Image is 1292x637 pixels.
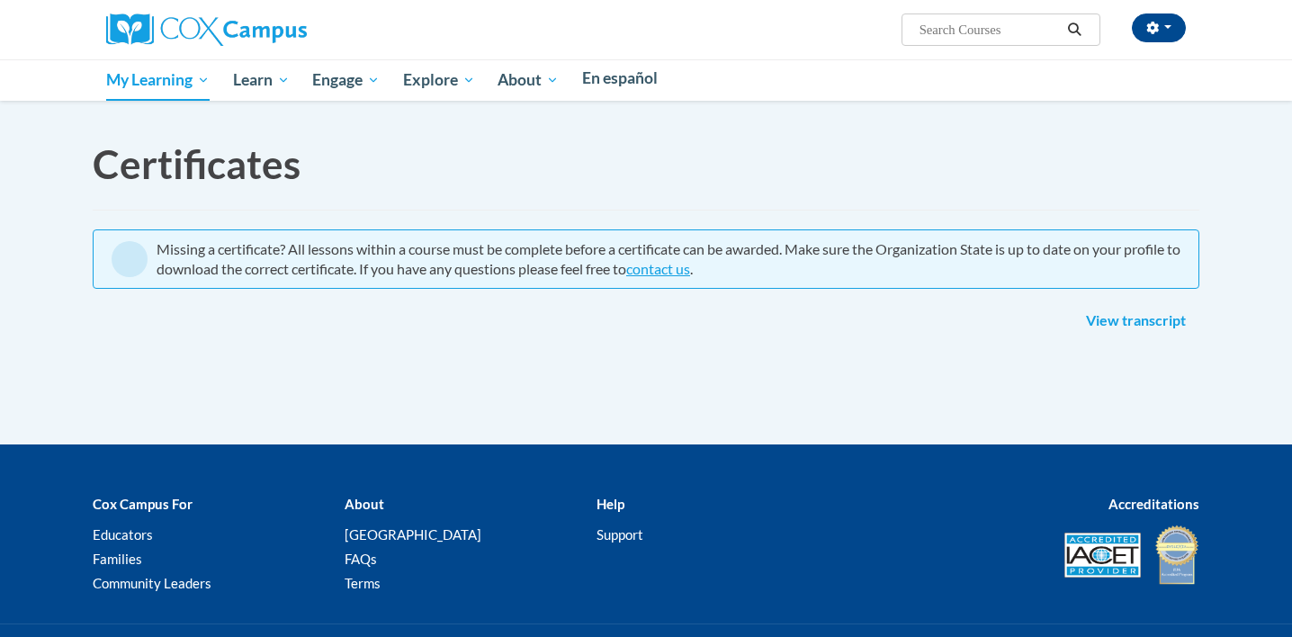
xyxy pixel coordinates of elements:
[1108,496,1199,512] b: Accreditations
[233,69,290,91] span: Learn
[1064,533,1141,578] img: Accredited IACET® Provider
[918,19,1062,40] input: Search Courses
[93,526,153,543] a: Educators
[498,69,559,91] span: About
[391,59,487,101] a: Explore
[106,13,307,46] img: Cox Campus
[345,496,384,512] b: About
[570,59,669,97] a: En español
[94,59,221,101] a: My Learning
[597,496,624,512] b: Help
[1132,13,1186,42] button: Account Settings
[106,69,210,91] span: My Learning
[312,69,380,91] span: Engage
[597,526,643,543] a: Support
[345,526,481,543] a: [GEOGRAPHIC_DATA]
[345,575,381,591] a: Terms
[106,21,307,36] a: Cox Campus
[301,59,391,101] a: Engage
[403,69,475,91] span: Explore
[1072,307,1199,336] a: View transcript
[93,496,193,512] b: Cox Campus For
[93,551,142,567] a: Families
[79,59,1213,101] div: Main menu
[221,59,301,101] a: Learn
[1067,23,1083,37] i: 
[626,260,690,277] a: contact us
[1062,19,1089,40] button: Search
[157,239,1180,279] div: Missing a certificate? All lessons within a course must be complete before a certificate can be a...
[487,59,571,101] a: About
[1154,524,1199,587] img: IDA® Accredited
[582,68,658,87] span: En español
[93,140,301,187] span: Certificates
[345,551,377,567] a: FAQs
[93,575,211,591] a: Community Leaders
